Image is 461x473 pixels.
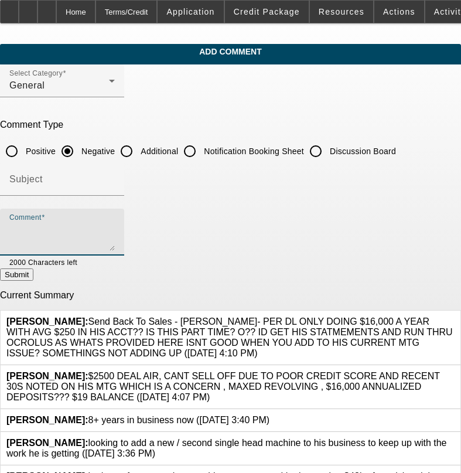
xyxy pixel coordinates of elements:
[319,7,364,16] span: Resources
[6,415,88,425] b: [PERSON_NAME]:
[138,145,178,157] label: Additional
[79,145,115,157] label: Negative
[225,1,309,23] button: Credit Package
[6,371,88,381] b: [PERSON_NAME]:
[6,317,88,326] b: [PERSON_NAME]:
[6,438,447,458] span: looking to add a new / second single head machine to his business to keep up with the work he is ...
[166,7,214,16] span: Application
[9,214,42,222] mat-label: Comment
[327,145,396,157] label: Discussion Board
[23,145,56,157] label: Positive
[9,47,452,56] span: Add Comment
[9,80,45,90] span: General
[9,70,63,77] mat-label: Select Category
[234,7,300,16] span: Credit Package
[310,1,373,23] button: Resources
[6,317,453,358] span: Send Back To Sales - [PERSON_NAME]- PER DL ONLY DOING $16,000 A YEAR WITH AVG $250 IN HIS ACCT?? ...
[158,1,223,23] button: Application
[6,415,269,425] span: 8+ years in business now ([DATE] 3:40 PM)
[6,371,440,402] span: $2500 DEAL AIR, CANT SELL OFF DUE TO POOR CREDIT SCORE AND RECENT 30S NOTED ON HIS MTG WHICH IS A...
[383,7,415,16] span: Actions
[374,1,424,23] button: Actions
[202,145,304,157] label: Notification Booking Sheet
[6,438,88,448] b: [PERSON_NAME]:
[9,174,43,184] mat-label: Subject
[9,256,77,268] mat-hint: 2000 Characters left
